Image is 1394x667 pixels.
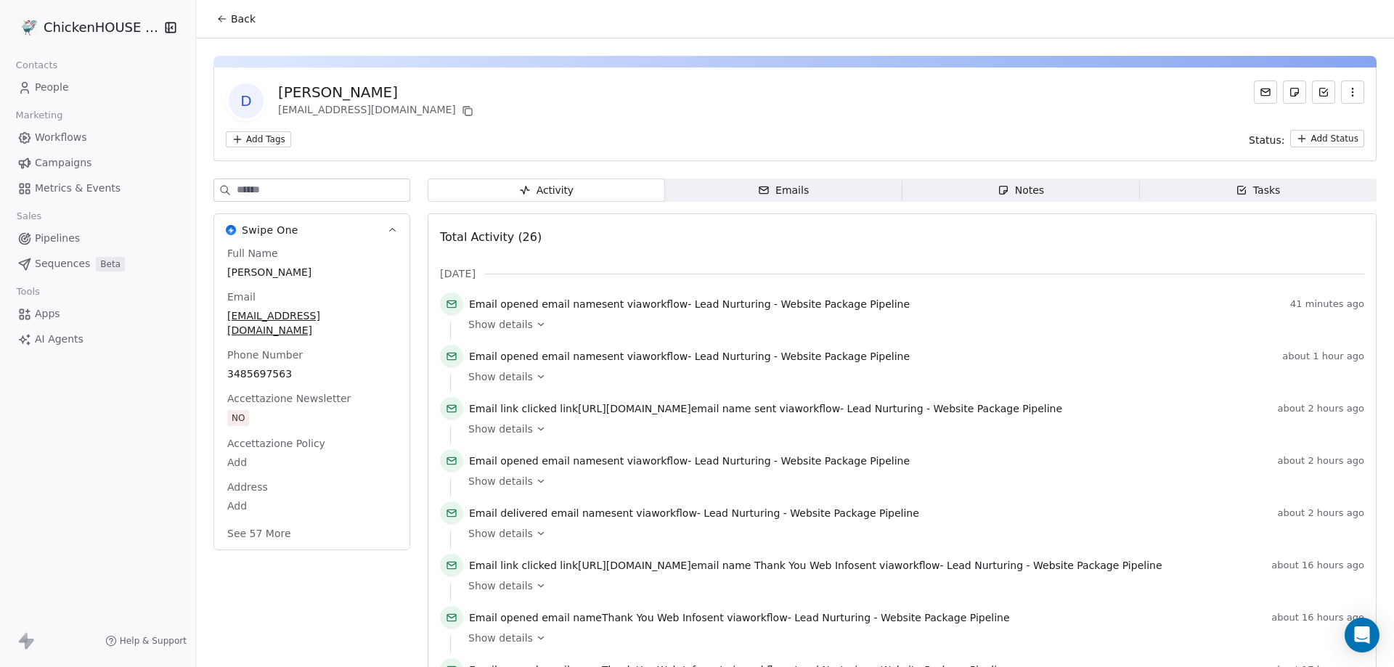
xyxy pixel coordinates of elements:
span: Add [227,499,396,513]
div: Swipe OneSwipe One [214,246,409,549]
span: ChickenHOUSE sas [44,18,160,37]
span: AI Agents [35,332,83,347]
div: Open Intercom Messenger [1345,618,1379,652]
span: email name sent via workflow - [469,349,910,364]
a: Show details [468,317,1354,332]
span: about 16 hours ago [1271,612,1364,623]
span: Campaigns [35,155,91,171]
span: about 1 hour ago [1282,351,1364,362]
span: Email opened [469,612,539,623]
div: [EMAIL_ADDRESS][DOMAIN_NAME] [278,102,476,120]
span: Show details [468,474,533,488]
span: [URL][DOMAIN_NAME] [578,403,691,414]
a: SequencesBeta [12,252,184,276]
span: 3485697563 [227,367,396,381]
span: Show details [468,526,533,541]
span: link email name sent via workflow - [469,558,1162,573]
span: Lead Nurturing - Website Package Pipeline [695,298,910,310]
span: Show details [468,578,533,593]
span: Email opened [469,455,539,467]
div: Notes [998,183,1044,198]
span: Show details [468,369,533,384]
button: Swipe OneSwipe One [214,214,409,246]
span: Marketing [9,105,69,126]
span: Email link clicked [469,560,557,571]
span: Tools [10,281,46,303]
a: Apps [12,302,184,326]
button: See 57 More [219,520,300,547]
span: about 16 hours ago [1271,560,1364,571]
span: Address [224,480,271,494]
span: [DATE] [440,266,476,281]
span: Help & Support [120,635,187,647]
a: Show details [468,369,1354,384]
a: Show details [468,474,1354,488]
span: Show details [468,422,533,436]
div: NO [232,411,245,425]
a: Metrics & Events [12,176,184,200]
span: Email delivered [469,507,547,519]
span: 41 minutes ago [1290,298,1364,310]
span: Full Name [224,246,281,261]
span: Thank You Web Info [754,560,854,571]
button: Add Tags [226,131,291,147]
span: Add [227,455,396,470]
span: about 2 hours ago [1278,507,1364,519]
div: Tasks [1236,183,1281,198]
a: AI Agents [12,327,184,351]
span: about 2 hours ago [1278,403,1364,414]
span: Email opened [469,298,539,310]
span: Thank You Web Info [602,612,701,623]
span: Apps [35,306,60,322]
span: Metrics & Events [35,181,121,196]
span: email name sent via workflow - [469,506,919,520]
span: link email name sent via workflow - [469,401,1062,416]
span: email name sent via workflow - [469,454,910,468]
span: D [229,83,264,118]
span: [EMAIL_ADDRESS][DOMAIN_NAME] [227,308,396,337]
div: [PERSON_NAME] [278,82,476,102]
span: email name sent via workflow - [469,297,910,311]
span: Status: [1249,133,1284,147]
div: Emails [758,183,809,198]
span: Workflows [35,130,87,145]
button: Back [208,6,264,32]
span: Lead Nurturing - Website Package Pipeline [704,507,918,519]
a: Show details [468,422,1354,436]
img: Swipe One [226,225,236,235]
img: 4.jpg [20,19,38,36]
span: [URL][DOMAIN_NAME] [578,560,691,571]
span: Beta [96,257,125,271]
a: Pipelines [12,226,184,250]
span: Back [231,12,256,26]
span: Lead Nurturing - Website Package Pipeline [695,455,910,467]
a: People [12,75,184,99]
span: Lead Nurturing - Website Package Pipeline [947,560,1162,571]
span: Sales [10,205,48,227]
span: Lead Nurturing - Website Package Pipeline [695,351,910,362]
span: People [35,80,69,95]
span: Lead Nurturing - Website Package Pipeline [794,612,1009,623]
span: Email opened [469,351,539,362]
a: Workflows [12,126,184,150]
span: email name sent via workflow - [469,610,1010,625]
span: about 2 hours ago [1278,455,1364,467]
a: Campaigns [12,151,184,175]
span: Contacts [9,54,64,76]
span: Show details [468,631,533,645]
a: Help & Support [105,635,187,647]
button: ChickenHOUSE sas [17,15,155,40]
a: Show details [468,631,1354,645]
a: Show details [468,526,1354,541]
span: Accettazione Newsletter [224,391,354,406]
span: Accettazione Policy [224,436,328,451]
span: Swipe One [242,223,298,237]
span: Phone Number [224,348,306,362]
span: [PERSON_NAME] [227,265,396,279]
span: Sequences [35,256,90,271]
span: Pipelines [35,231,80,246]
span: Total Activity (26) [440,230,542,244]
span: Email link clicked [469,403,557,414]
span: Lead Nurturing - Website Package Pipeline [847,403,1062,414]
span: Email [224,290,258,304]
